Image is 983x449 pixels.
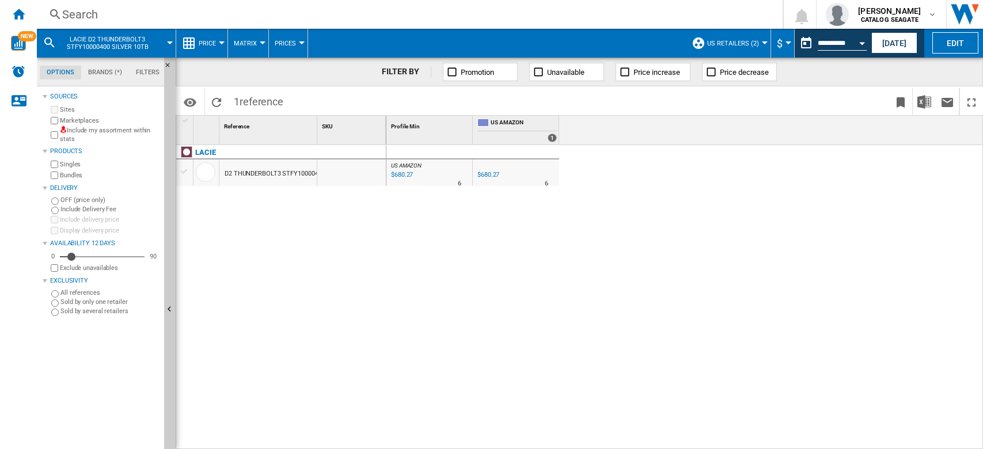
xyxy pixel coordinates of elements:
input: Bundles [51,172,58,179]
div: Delivery [50,184,160,193]
label: Sold by several retailers [60,307,160,315]
button: Unavailable [529,63,604,81]
label: Marketplaces [60,116,160,125]
button: [DATE] [871,32,917,54]
div: Delivery Time : 6 days [458,178,461,189]
span: Reference [224,123,249,130]
label: Singles [60,160,160,169]
md-slider: Availability [60,251,145,262]
div: FILTER BY [382,66,431,78]
span: Matrix [234,40,257,47]
label: OFF (price only) [60,196,160,204]
button: Bookmark this report [889,88,912,115]
span: Price increase [633,68,680,77]
input: Singles [51,161,58,168]
label: Include Delivery Fee [60,205,160,214]
md-menu: Currency [771,29,795,58]
button: Price [199,29,222,58]
div: 1 offers sold by US AMAZON [548,134,557,142]
div: This report is based on a date in the past. [795,29,869,58]
div: $680.27 [476,169,499,181]
div: LACIE D2 THUNDERBOLT3 STFY10000400 SILVER 10TB [43,29,170,58]
span: 1 [228,88,289,112]
input: Display delivery price [51,264,58,272]
div: Sort None [320,116,386,134]
button: Open calendar [852,31,872,52]
input: Include Delivery Fee [51,207,59,214]
img: profile.jpg [826,3,849,26]
div: Delivery Time : 6 days [545,178,548,189]
input: All references [51,290,59,298]
div: US AMAZON 1 offers sold by US AMAZON [475,116,559,144]
div: Products [50,147,160,156]
button: Price decrease [702,63,777,81]
button: $ [777,29,788,58]
span: Price [199,40,216,47]
input: Display delivery price [51,227,58,234]
md-tab-item: Options [40,66,81,79]
span: Promotion [461,68,494,77]
label: Sold by only one retailer [60,298,160,306]
input: Include delivery price [51,216,58,223]
label: Bundles [60,171,160,180]
span: reference [240,96,283,108]
span: SKU [322,123,333,130]
span: [PERSON_NAME] [858,5,921,17]
md-tab-item: Brands (*) [81,66,129,79]
button: Promotion [443,63,518,81]
div: 0 [48,252,58,261]
img: mysite-not-bg-18x18.png [60,126,67,133]
button: md-calendar [795,32,818,55]
input: Include my assortment within stats [51,128,58,142]
button: Hide [164,58,178,78]
span: Profile Min [391,123,420,130]
label: Exclude unavailables [60,264,160,272]
div: Sort None [196,116,219,134]
span: US AMAZON [391,162,422,169]
button: US retailers (2) [707,29,765,58]
span: Prices [275,40,296,47]
div: Price [182,29,222,58]
button: Send this report by email [936,88,959,115]
div: US retailers (2) [692,29,765,58]
label: All references [60,288,160,297]
input: Sold by several retailers [51,309,59,316]
button: Edit [932,32,978,54]
span: $ [777,37,783,50]
div: Sort None [222,116,317,134]
button: Prices [275,29,302,58]
img: alerts-logo.svg [12,64,25,78]
button: Reload [205,88,228,115]
div: Profile Min Sort None [389,116,472,134]
div: Sort None [389,116,472,134]
div: $680.27 [477,171,499,178]
span: Unavailable [547,68,585,77]
div: D2 THUNDERBOLT3 STFY10000400 SILVER 10TB [225,161,363,187]
div: SKU Sort None [320,116,386,134]
button: Download in Excel [913,88,936,115]
div: Reference Sort None [222,116,317,134]
span: US retailers (2) [707,40,759,47]
label: Include delivery price [60,215,160,224]
div: Availability 12 Days [50,239,160,248]
label: Sites [60,105,160,114]
input: OFF (price only) [51,197,59,205]
b: CATALOG SEAGATE [861,16,919,24]
div: Sources [50,92,160,101]
img: excel-24x24.png [917,95,931,109]
div: Exclusivity [50,276,160,286]
button: Matrix [234,29,263,58]
span: US AMAZON [491,119,557,128]
span: LACIE D2 THUNDERBOLT3 STFY10000400 SILVER 10TB [61,36,154,51]
label: Include my assortment within stats [60,126,160,144]
span: NEW [18,31,36,41]
button: LACIE D2 THUNDERBOLT3 STFY10000400 SILVER 10TB [61,29,165,58]
div: Search [62,6,753,22]
button: Price increase [616,63,690,81]
div: Last updated : Friday, 26 September 2025 08:00 [389,169,413,181]
input: Sites [51,106,58,113]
